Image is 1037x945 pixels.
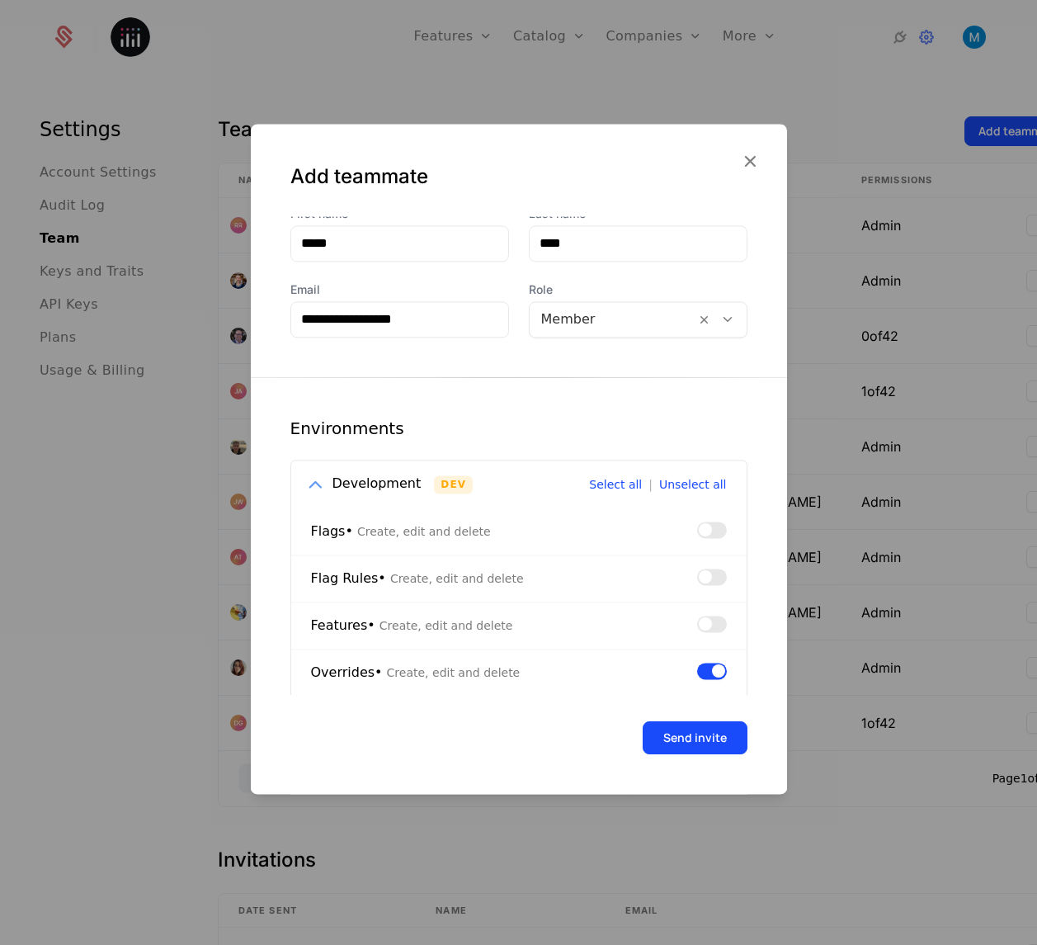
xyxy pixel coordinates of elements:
[357,525,491,538] span: Create, edit and delete
[648,479,653,490] div: |
[290,417,747,440] div: Environments
[529,206,747,222] label: Last name
[311,522,491,541] div: Flags •
[332,474,422,495] div: Development
[659,479,727,490] button: Unselect all
[311,569,524,588] div: Flag Rules •
[643,721,747,754] button: Send invite
[387,666,521,679] span: Create, edit and delete
[529,281,747,298] span: Role
[290,163,747,190] div: Add teammate
[311,663,521,683] div: Overrides •
[311,616,513,636] div: Features •
[589,479,642,490] button: Select all
[390,572,524,585] span: Create, edit and delete
[434,475,473,494] span: Dev
[379,619,513,632] span: Create, edit and delete
[290,281,509,298] label: Email
[290,206,509,222] label: First name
